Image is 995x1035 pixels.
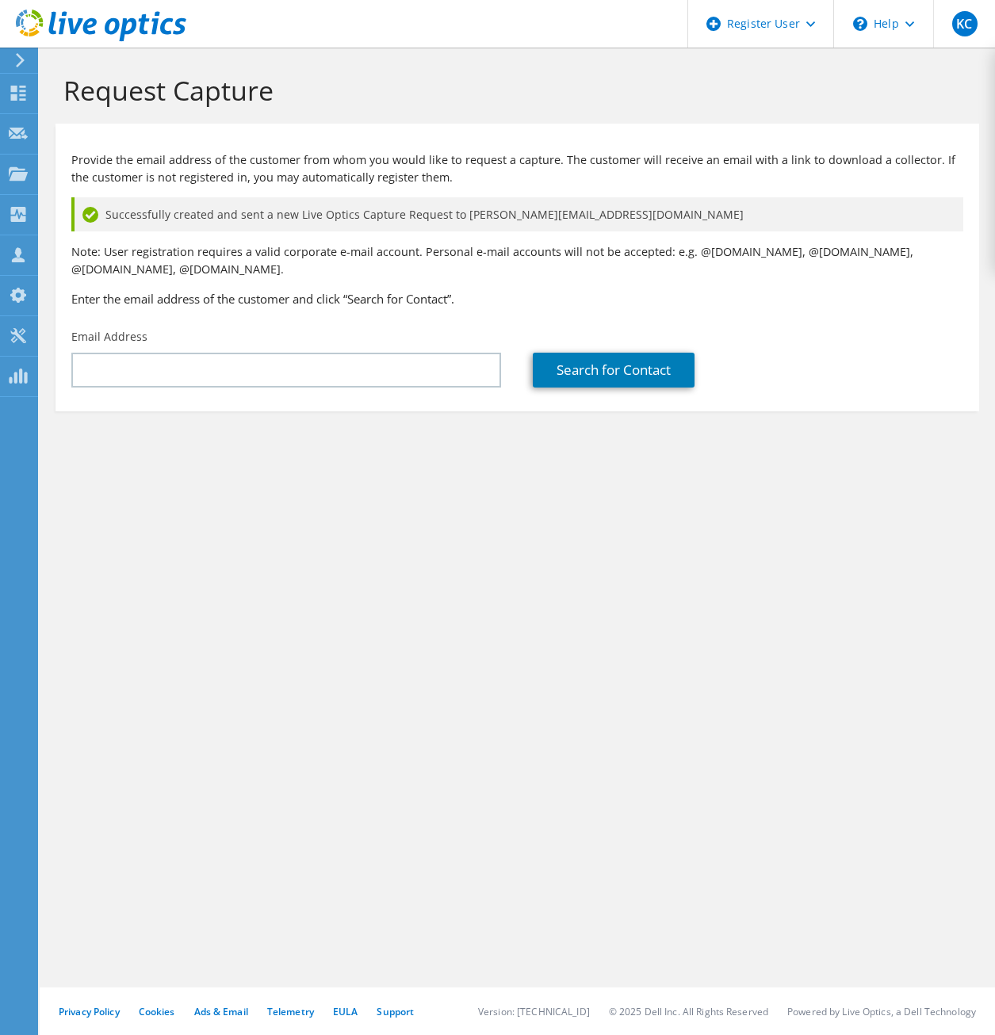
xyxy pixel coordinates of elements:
[71,151,963,186] p: Provide the email address of the customer from whom you would like to request a capture. The cust...
[787,1005,976,1018] li: Powered by Live Optics, a Dell Technology
[139,1005,175,1018] a: Cookies
[71,290,963,307] h3: Enter the email address of the customer and click “Search for Contact”.
[194,1005,248,1018] a: Ads & Email
[478,1005,590,1018] li: Version: [TECHNICAL_ID]
[105,206,744,223] span: Successfully created and sent a new Live Optics Capture Request to [PERSON_NAME][EMAIL_ADDRESS][D...
[853,17,867,31] svg: \n
[71,243,963,278] p: Note: User registration requires a valid corporate e-mail account. Personal e-mail accounts will ...
[377,1005,414,1018] a: Support
[59,1005,120,1018] a: Privacy Policy
[609,1005,768,1018] li: © 2025 Dell Inc. All Rights Reserved
[533,353,695,388] a: Search for Contact
[333,1005,358,1018] a: EULA
[63,74,963,107] h1: Request Capture
[952,11,978,36] span: KC
[267,1005,314,1018] a: Telemetry
[71,329,147,345] label: Email Address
